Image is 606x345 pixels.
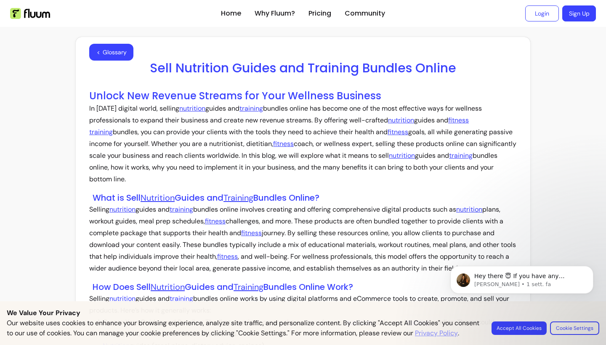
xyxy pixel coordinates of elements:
a: Training [223,192,253,203]
a: nutrition [456,205,482,214]
a: nutrition [109,205,136,214]
h2: Unlock New Revenue Streams for Your Wellness Business [89,89,517,103]
a: Privacy Policy [415,328,458,338]
a: Training [234,281,263,292]
a: fitness [205,217,226,226]
p: Selling guides and bundles online involves creating and offering comprehensive digital products s... [89,204,517,274]
a: fitness [241,228,262,237]
p: Selling guides and bundles online works by using digital platforms and eCommerce tools to create,... [89,293,517,316]
img: Fluum Logo [10,8,50,19]
button: <Glossary [89,44,133,61]
a: Why Fluum? [255,8,295,19]
a: nutrition [179,104,205,113]
a: nutrition [389,151,415,160]
a: training [170,205,193,214]
iframe: Intercom notifications messaggio [438,248,606,341]
h3: How Does Sell Guides and Bundles Online Work? [93,281,517,293]
a: nutrition [388,116,414,125]
h1: Sell Nutrition Guides and Training Bundles Online [89,61,517,76]
a: nutrition [109,294,136,303]
a: Login [525,5,559,21]
a: Community [345,8,385,19]
a: fitness [217,252,238,261]
a: Sign Up [562,5,596,21]
a: Home [221,8,241,19]
p: In [DATE] digital world, selling guides and bundles online has become one of the most effective w... [89,103,517,185]
a: fitness [448,116,469,125]
p: We Value Your Privacy [7,308,599,318]
a: training [89,127,113,136]
span: < [97,48,100,56]
p: Our website uses cookies to enhance your browsing experience, analyze site traffic, and personali... [7,318,481,338]
a: training [170,294,193,303]
h3: What is Sell Guides and Bundles Online? [93,192,517,204]
a: fitness [388,127,408,136]
a: training [239,104,263,113]
a: Nutrition [141,192,175,203]
span: Glossary [103,48,127,56]
a: Nutrition [151,281,185,292]
a: fitness [273,139,294,148]
a: Pricing [308,8,331,19]
a: training [449,151,473,160]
